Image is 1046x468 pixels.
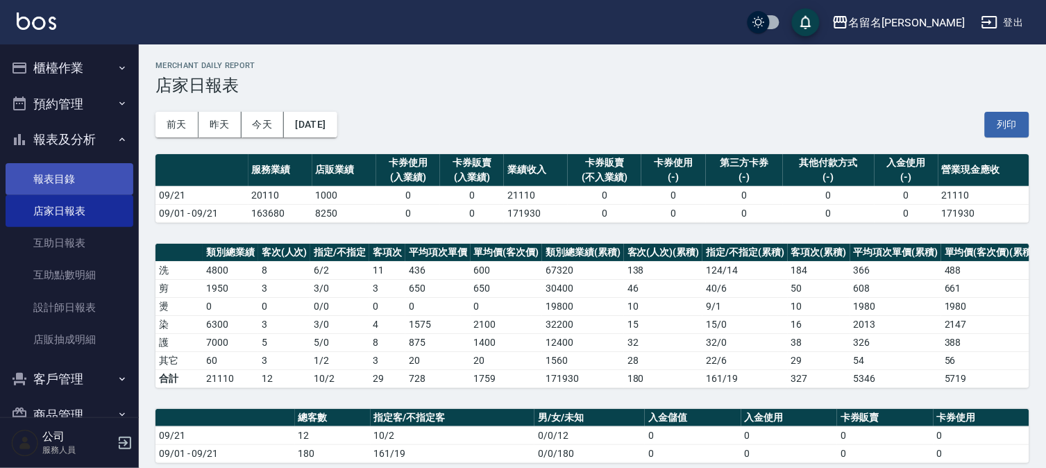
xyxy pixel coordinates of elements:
[985,112,1029,137] button: 列印
[405,315,471,333] td: 1575
[6,50,133,86] button: 櫃檯作業
[624,333,703,351] td: 32
[440,204,504,222] td: 0
[783,186,874,204] td: 0
[312,204,376,222] td: 8250
[258,279,311,297] td: 3
[788,351,850,369] td: 29
[702,297,788,315] td: 9 / 1
[850,244,942,262] th: 平均項次單價(累積)
[369,315,405,333] td: 4
[471,315,543,333] td: 2100
[542,351,624,369] td: 1560
[702,261,788,279] td: 124 / 14
[369,261,405,279] td: 11
[641,204,705,222] td: 0
[310,369,369,387] td: 10/2
[369,244,405,262] th: 客項次
[203,351,258,369] td: 60
[938,154,1029,187] th: 營業現金應收
[788,333,850,351] td: 38
[155,297,203,315] td: 燙
[203,315,258,333] td: 6300
[310,333,369,351] td: 5 / 0
[6,292,133,324] a: 設計師日報表
[702,369,788,387] td: 161/19
[155,61,1029,70] h2: Merchant Daily Report
[568,186,641,204] td: 0
[203,244,258,262] th: 類別總業績
[155,279,203,297] td: 剪
[405,244,471,262] th: 平均項次單價
[369,279,405,297] td: 3
[371,444,535,462] td: 161/19
[371,426,535,444] td: 10/2
[444,156,500,170] div: 卡券販賣
[295,426,371,444] td: 12
[850,333,942,351] td: 326
[542,279,624,297] td: 30400
[6,122,133,158] button: 報表及分析
[258,369,311,387] td: 12
[295,444,371,462] td: 180
[471,369,543,387] td: 1759
[248,154,312,187] th: 服務業績
[702,279,788,297] td: 40 / 6
[827,8,970,37] button: 名留名[PERSON_NAME]
[976,10,1029,35] button: 登出
[624,279,703,297] td: 46
[203,261,258,279] td: 4800
[938,186,1029,204] td: 21110
[938,204,1029,222] td: 171930
[155,444,295,462] td: 09/01 - 09/21
[878,156,935,170] div: 入金使用
[837,426,933,444] td: 0
[248,204,312,222] td: 163680
[199,112,242,137] button: 昨天
[380,170,437,185] div: (入業績)
[624,315,703,333] td: 15
[702,315,788,333] td: 15 / 0
[788,315,850,333] td: 16
[941,315,1039,333] td: 2147
[783,204,874,222] td: 0
[6,397,133,433] button: 商品管理
[369,297,405,315] td: 0
[850,315,942,333] td: 2013
[624,369,703,387] td: 180
[155,76,1029,95] h3: 店家日報表
[369,351,405,369] td: 3
[203,279,258,297] td: 1950
[706,204,784,222] td: 0
[850,297,942,315] td: 1980
[6,86,133,122] button: 預約管理
[788,369,850,387] td: 327
[242,112,285,137] button: 今天
[741,426,837,444] td: 0
[405,261,471,279] td: 436
[444,170,500,185] div: (入業績)
[405,279,471,297] td: 650
[571,170,638,185] div: (不入業績)
[878,170,935,185] div: (-)
[741,409,837,427] th: 入金使用
[312,186,376,204] td: 1000
[850,351,942,369] td: 54
[471,351,543,369] td: 20
[471,297,543,315] td: 0
[568,204,641,222] td: 0
[702,244,788,262] th: 指定/不指定(累積)
[42,430,113,444] h5: 公司
[471,244,543,262] th: 單均價(客次價)
[542,315,624,333] td: 32200
[624,351,703,369] td: 28
[376,204,440,222] td: 0
[542,297,624,315] td: 19800
[203,369,258,387] td: 21110
[534,426,645,444] td: 0/0/12
[310,351,369,369] td: 1 / 2
[849,14,965,31] div: 名留名[PERSON_NAME]
[155,112,199,137] button: 前天
[542,244,624,262] th: 類別總業績(累積)
[310,297,369,315] td: 0 / 0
